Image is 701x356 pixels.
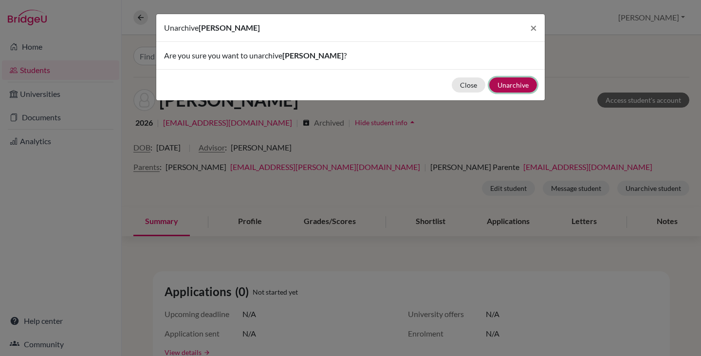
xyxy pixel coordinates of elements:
[199,23,260,32] span: [PERSON_NAME]
[530,20,537,35] span: ×
[164,50,537,61] p: Are you sure you want to unarchive ?
[282,51,344,60] span: [PERSON_NAME]
[164,23,199,32] span: Unarchive
[489,77,537,93] button: Unarchive
[452,77,485,93] button: Close
[522,14,545,41] button: Close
